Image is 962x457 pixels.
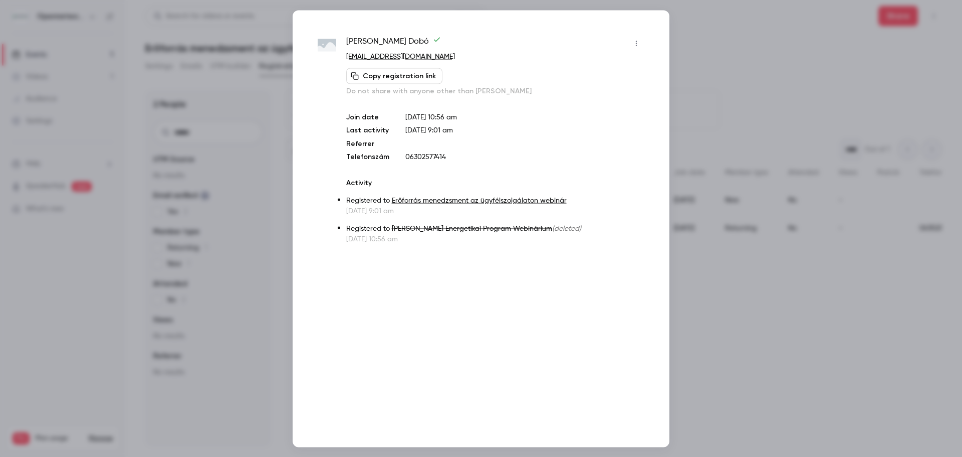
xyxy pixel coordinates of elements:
[346,178,644,188] p: Activity
[318,39,336,51] img: marketingstore.hu
[346,151,389,162] p: Telefonszám
[405,112,644,122] p: [DATE] 10:56 am
[346,53,455,60] a: [EMAIL_ADDRESS][DOMAIN_NAME]
[346,223,644,234] p: Registered to
[346,206,644,216] p: [DATE] 9:01 am
[552,225,581,232] span: (deleted)
[346,112,389,122] p: Join date
[346,35,441,51] span: [PERSON_NAME] Dobó
[392,197,567,204] a: Erőforrás menedzsment az ügyfélszolgálaton webinár
[346,68,442,84] button: Copy registration link
[346,195,644,206] p: Registered to
[392,225,552,232] span: [PERSON_NAME] Energetikai Program Webinárium
[346,86,644,96] p: Do not share with anyone other than [PERSON_NAME]
[346,138,389,148] p: Referrer
[346,234,644,244] p: [DATE] 10:56 am
[405,126,453,133] span: [DATE] 9:01 am
[346,125,389,135] p: Last activity
[405,151,644,162] p: 06302577414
